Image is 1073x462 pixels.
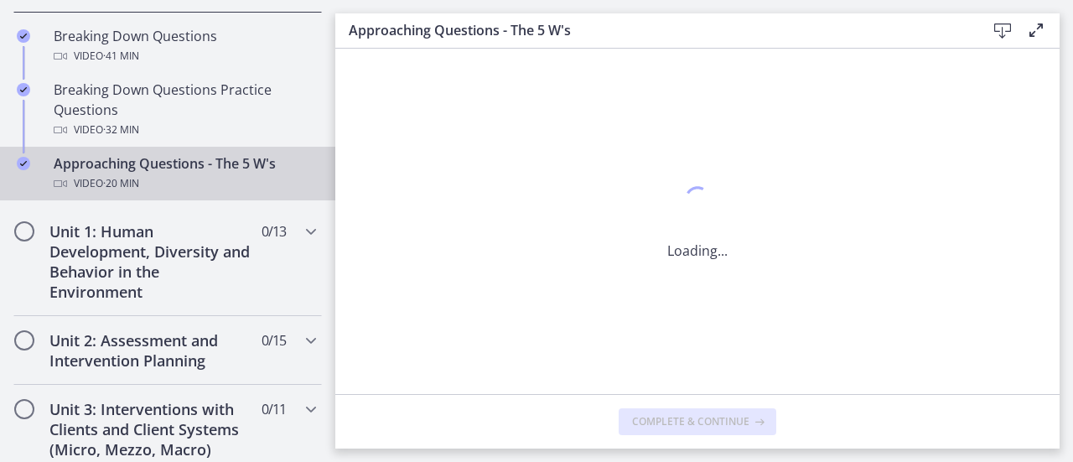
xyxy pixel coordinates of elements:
div: Approaching Questions - The 5 W's [54,153,315,194]
button: Complete & continue [619,408,776,435]
i: Completed [17,83,30,96]
div: Breaking Down Questions [54,26,315,66]
div: 1 [667,182,728,221]
h2: Unit 2: Assessment and Intervention Planning [49,330,254,371]
span: · 32 min [103,120,139,140]
h3: Approaching Questions - The 5 W's [349,20,959,40]
span: Complete & continue [632,415,749,428]
h2: Unit 3: Interventions with Clients and Client Systems (Micro, Mezzo, Macro) [49,399,254,459]
span: 0 / 15 [262,330,286,350]
p: Loading... [667,241,728,261]
i: Completed [17,157,30,170]
h2: Unit 1: Human Development, Diversity and Behavior in the Environment [49,221,254,302]
span: · 20 min [103,174,139,194]
span: 0 / 11 [262,399,286,419]
div: Video [54,120,315,140]
i: Completed [17,29,30,43]
div: Video [54,46,315,66]
div: Video [54,174,315,194]
div: Breaking Down Questions Practice Questions [54,80,315,140]
span: 0 / 13 [262,221,286,241]
span: · 41 min [103,46,139,66]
